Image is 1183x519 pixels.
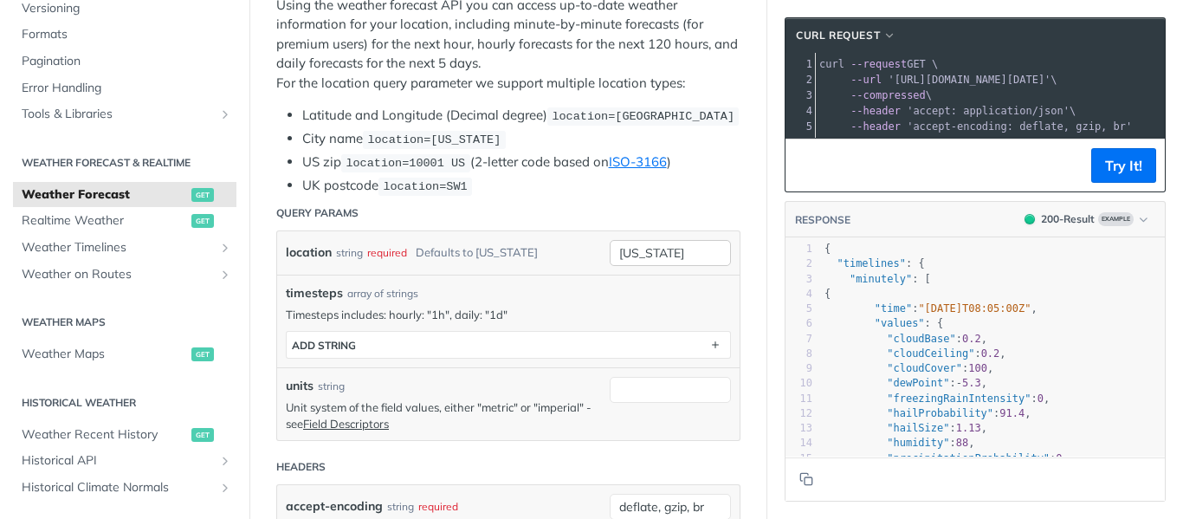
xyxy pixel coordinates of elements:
[318,379,345,394] div: string
[887,422,949,434] span: "hailSize"
[22,239,214,256] span: Weather Timelines
[819,58,844,70] span: curl
[22,346,187,363] span: Weather Maps
[218,481,232,495] button: Show subpages for Historical Climate Normals
[552,110,734,123] span: location=[GEOGRAPHIC_DATA]
[824,333,987,345] span: : ,
[22,186,187,204] span: Weather Forecast
[292,339,356,352] div: ADD string
[785,421,812,436] div: 13
[794,466,818,492] button: Copy to clipboard
[286,377,314,395] label: units
[286,494,383,519] label: accept-encoding
[22,53,232,70] span: Pagination
[302,176,740,196] li: UK postcode
[824,377,987,389] span: : ,
[22,479,214,496] span: Historical Climate Normals
[191,214,214,228] span: get
[824,362,993,374] span: : ,
[907,105,1070,117] span: 'accept: application/json'
[819,58,938,70] span: GET \
[819,74,1057,86] span: \
[22,212,187,230] span: Realtime Weather
[13,155,236,171] h2: Weather Forecast & realtime
[785,436,812,451] div: 14
[824,257,925,269] span: : {
[13,182,236,208] a: Weather Forecastget
[850,273,912,285] span: "minutely"
[13,208,236,234] a: Realtime Weatherget
[218,268,232,282] button: Show subpages for Weather on Routes
[302,129,740,149] li: City name
[796,28,880,43] span: cURL Request
[13,235,236,261] a: Weather TimelinesShow subpages for Weather Timelines
[22,106,214,123] span: Tools & Libraries
[887,452,1050,464] span: "precipitationProbability"
[13,262,236,288] a: Weather on RoutesShow subpages for Weather on Routes
[887,362,962,374] span: "cloudCover"
[819,105,1076,117] span: \
[336,240,363,265] div: string
[191,347,214,361] span: get
[13,448,236,474] a: Historical APIShow subpages for Historical API
[276,459,326,475] div: Headers
[824,422,987,434] span: : ,
[875,302,912,315] span: "time"
[418,494,458,519] div: required
[13,22,236,48] a: Formats
[962,333,981,345] span: 0.2
[837,257,905,269] span: "timelines"
[218,454,232,468] button: Show subpages for Historical API
[956,377,962,389] span: -
[875,317,925,329] span: "values"
[785,287,812,302] div: 4
[276,205,359,221] div: Query Params
[794,152,818,178] button: Copy to clipboard
[785,272,812,287] div: 3
[824,407,1031,419] span: : ,
[785,406,812,421] div: 12
[824,288,831,300] span: {
[13,315,236,330] h2: Weather Maps
[785,347,812,361] div: 8
[13,341,236,367] a: Weather Mapsget
[347,286,418,302] div: array of strings
[1091,148,1156,183] button: Try It!
[785,361,812,376] div: 9
[286,240,332,265] label: location
[887,377,949,389] span: "dewPoint"
[286,399,601,431] p: Unit system of the field values, either "metric" or "imperial" - see
[1098,212,1134,226] span: Example
[1056,452,1062,464] span: 0
[999,407,1025,419] span: 91.4
[191,188,214,202] span: get
[785,56,815,72] div: 1
[956,437,968,449] span: 88
[824,452,1069,464] span: : ,
[302,152,740,172] li: US zip (2-letter code based on )
[850,58,907,70] span: --request
[13,422,236,448] a: Weather Recent Historyget
[824,437,975,449] span: : ,
[416,240,538,265] div: Defaults to [US_STATE]
[824,243,831,255] span: {
[367,240,407,265] div: required
[13,395,236,411] h2: Historical Weather
[887,437,949,449] span: "humidity"
[286,284,343,302] span: timesteps
[785,119,815,134] div: 5
[785,88,815,103] div: 3
[287,332,730,358] button: ADD string
[824,317,943,329] span: : {
[218,241,232,255] button: Show subpages for Weather Timelines
[346,157,465,170] span: location=10001 US
[785,451,812,466] div: 15
[887,407,993,419] span: "hailProbability"
[1025,214,1035,224] span: 200
[918,302,1031,315] span: "[DATE]T08:05:00Z"
[785,72,815,88] div: 2
[218,107,232,121] button: Show subpages for Tools & Libraries
[887,347,974,360] span: "cloudCeiling"
[22,26,232,43] span: Formats
[785,256,812,271] div: 2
